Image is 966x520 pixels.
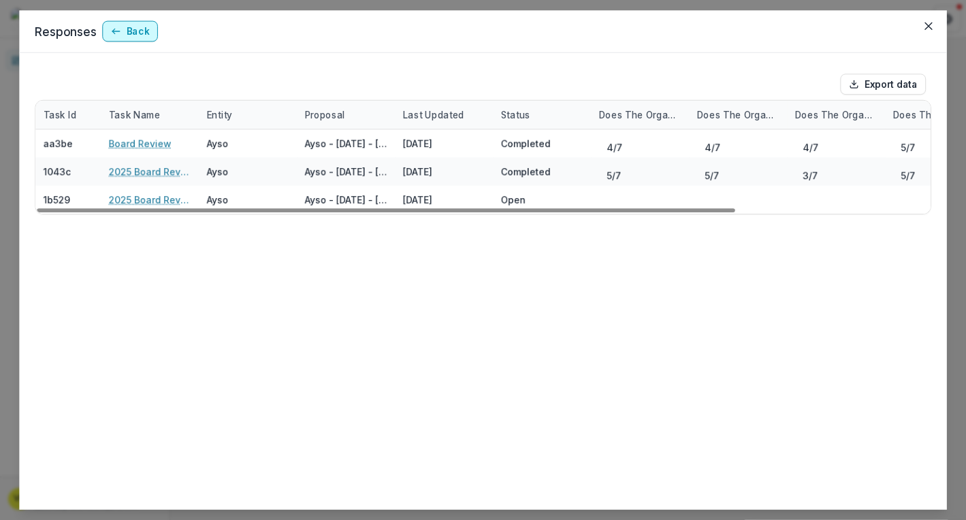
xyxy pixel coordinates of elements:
[501,193,526,206] div: Open
[689,108,787,121] div: Does the organization provide clear objectives for the need, program, and achievable steps for im...
[493,101,591,129] div: Status
[918,16,939,37] button: Close
[305,165,387,178] div: Ayso - [DATE] - [DATE] Grant Application
[35,101,101,129] div: Task Id
[102,21,158,42] button: Back
[395,108,472,121] div: Last Updated
[109,165,191,178] a: 2025 Board Review
[840,74,926,95] button: Export data
[787,101,885,129] div: Does the organization lead programs that advance equity and reduce disparities affecting [DEMOGRA...
[199,101,297,129] div: Entity
[297,101,395,129] div: Proposal
[44,193,70,206] div: 1b529
[689,101,787,129] div: Does the organization provide clear objectives for the need, program, and achievable steps for im...
[109,193,191,206] a: 2025 Board Review
[101,101,199,129] div: Task Name
[207,193,229,206] div: Ayso
[607,140,622,154] p: 4 / 7
[803,169,818,182] p: 3 / 7
[35,108,84,121] div: Task Id
[44,137,73,150] div: aa3be
[901,169,915,182] p: 5 / 7
[305,193,387,206] div: Ayso - [DATE] - [DATE] Grant Application Copy
[591,101,689,129] div: Does the organization align with the mission and values of the [PERSON_NAME] Foundation including...
[395,101,493,129] div: Last Updated
[109,137,172,150] a: Board Review
[395,129,493,157] div: [DATE]
[305,137,387,150] div: Ayso - [DATE] - [DATE] Grant Application
[199,108,240,121] div: Entity
[901,140,915,154] p: 5 / 7
[207,165,229,178] div: Ayso
[297,108,353,121] div: Proposal
[493,108,538,121] div: Status
[591,108,689,121] div: Does the organization align with the mission and values of the [PERSON_NAME] Foundation including...
[803,140,818,154] p: 4 / 7
[705,169,719,182] p: 5 / 7
[395,186,493,214] div: [DATE]
[35,22,97,40] p: Responses
[705,140,720,154] p: 4 / 7
[44,165,71,178] div: 1043c
[101,108,168,121] div: Task Name
[207,137,229,150] div: Ayso
[607,169,621,182] p: 5 / 7
[501,165,551,178] div: Completed
[395,157,493,185] div: [DATE]
[501,137,551,150] div: Completed
[787,108,885,121] div: Does the organization lead programs that advance equity and reduce disparities affecting [DEMOGRA...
